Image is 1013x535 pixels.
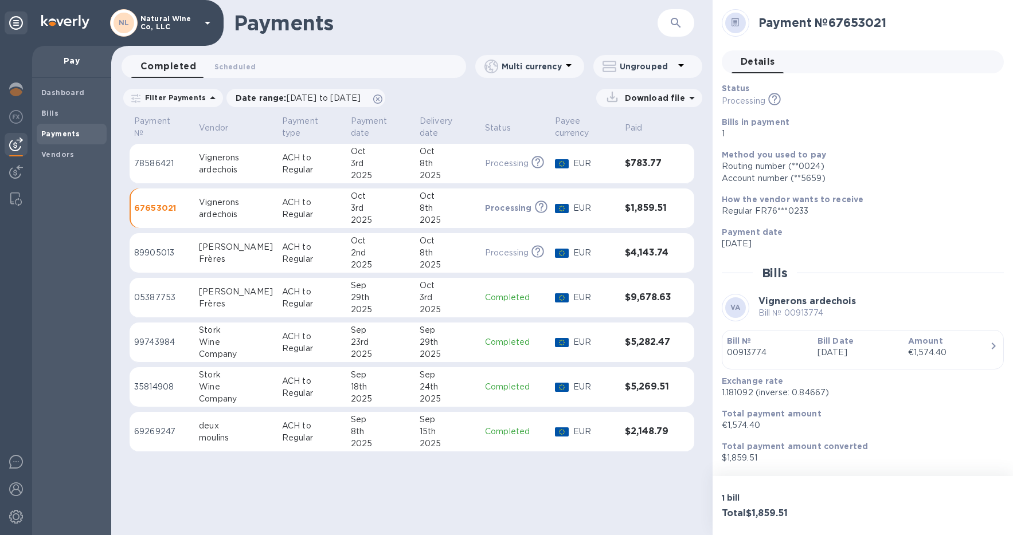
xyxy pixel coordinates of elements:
div: 2025 [420,393,476,405]
b: Exchange rate [722,376,784,385]
div: 2025 [351,348,410,360]
b: Payments [41,129,80,138]
p: EUR [573,292,616,304]
b: Total payment amount [722,409,822,418]
h3: Total $1,859.51 [722,508,858,519]
p: Natural Wine Co, LLC [140,15,198,31]
p: 78586421 [134,158,190,170]
p: EUR [573,202,616,214]
b: Bill Date [818,336,854,345]
div: 2nd [351,247,410,259]
div: Oct [420,145,476,158]
p: 69269247 [134,426,190,438]
h3: $1,859.51 [625,203,671,214]
div: 2025 [420,170,476,182]
div: Oct [420,280,476,292]
b: Status [722,84,750,93]
b: Vendors [41,150,75,159]
span: Vendor [199,122,243,134]
p: Delivery date [420,115,461,139]
div: €1,574.40 [908,347,989,359]
b: Dashboard [41,88,85,97]
b: Vignerons ardechois [758,296,856,306]
b: Payment date [722,227,783,237]
p: 99743984 [134,336,190,348]
div: 2025 [420,214,476,226]
div: Oct [351,235,410,247]
div: Date range:[DATE] to [DATE] [226,89,385,107]
div: 29th [351,292,410,304]
span: Status [485,122,526,134]
p: ACH to Regular [282,420,342,444]
div: Company [199,348,273,360]
div: 2025 [420,348,476,360]
div: Oct [420,190,476,202]
p: 1.181092 (inverse: 0.84667) [722,387,995,399]
div: Stork [199,324,273,336]
p: 00913774 [727,347,808,359]
div: deux [199,420,273,432]
p: 89905013 [134,247,190,259]
p: 1 [722,128,995,140]
p: ACH to Regular [282,196,342,221]
div: Oct [351,190,410,202]
p: Filter Payments [140,93,206,103]
p: Download file [620,92,685,104]
p: Payment type [282,115,327,139]
p: $1,859.51 [722,452,995,464]
p: Processing [722,95,765,107]
p: Completed [485,292,546,304]
div: 2025 [420,304,476,316]
div: 2025 [351,259,410,271]
p: ACH to Regular [282,331,342,355]
span: Payment date [351,115,410,139]
p: EUR [573,336,616,348]
div: moulins [199,432,273,444]
span: Payee currency [555,115,616,139]
div: [PERSON_NAME] [199,286,273,298]
div: Frères [199,253,273,265]
b: Total payment amount converted [722,442,869,451]
div: Sep [351,369,410,381]
div: Routing number (**0024) [722,160,995,172]
p: Payment date [351,115,396,139]
b: How the vendor wants to receive [722,195,864,204]
span: Completed [140,58,196,74]
p: Ungrouped [620,61,674,72]
div: 8th [420,247,476,259]
div: 8th [420,158,476,170]
p: Payee currency [555,115,601,139]
div: 18th [351,381,410,393]
div: Regular FR76***0233 [722,205,995,217]
button: Bill №00913774Bill Date[DATE]Amount€1,574.40 [722,330,1004,369]
div: [PERSON_NAME] [199,241,273,253]
div: ardechois [199,164,273,176]
p: Bill № 00913774 [758,307,856,319]
div: 2025 [351,438,410,450]
div: Sep [420,324,476,336]
p: EUR [573,381,616,393]
img: Logo [41,15,89,29]
div: Oct [420,235,476,247]
div: 29th [420,336,476,348]
h3: $2,148.79 [625,426,671,437]
p: EUR [573,247,616,259]
p: 67653021 [134,202,190,214]
h2: Payment № 67653021 [758,15,995,30]
p: Paid [625,122,643,134]
div: 23rd [351,336,410,348]
div: 2025 [351,304,410,316]
div: Company [199,393,273,405]
div: Vignerons [199,152,273,164]
h3: $5,282.47 [625,337,671,348]
p: EUR [573,158,616,170]
div: 2025 [420,438,476,450]
div: Sep [420,414,476,426]
div: 2025 [351,170,410,182]
div: 15th [420,426,476,438]
p: Vendor [199,122,228,134]
p: Date range : [236,92,366,104]
p: 35814908 [134,381,190,393]
div: 24th [420,381,476,393]
b: VA [730,303,741,312]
